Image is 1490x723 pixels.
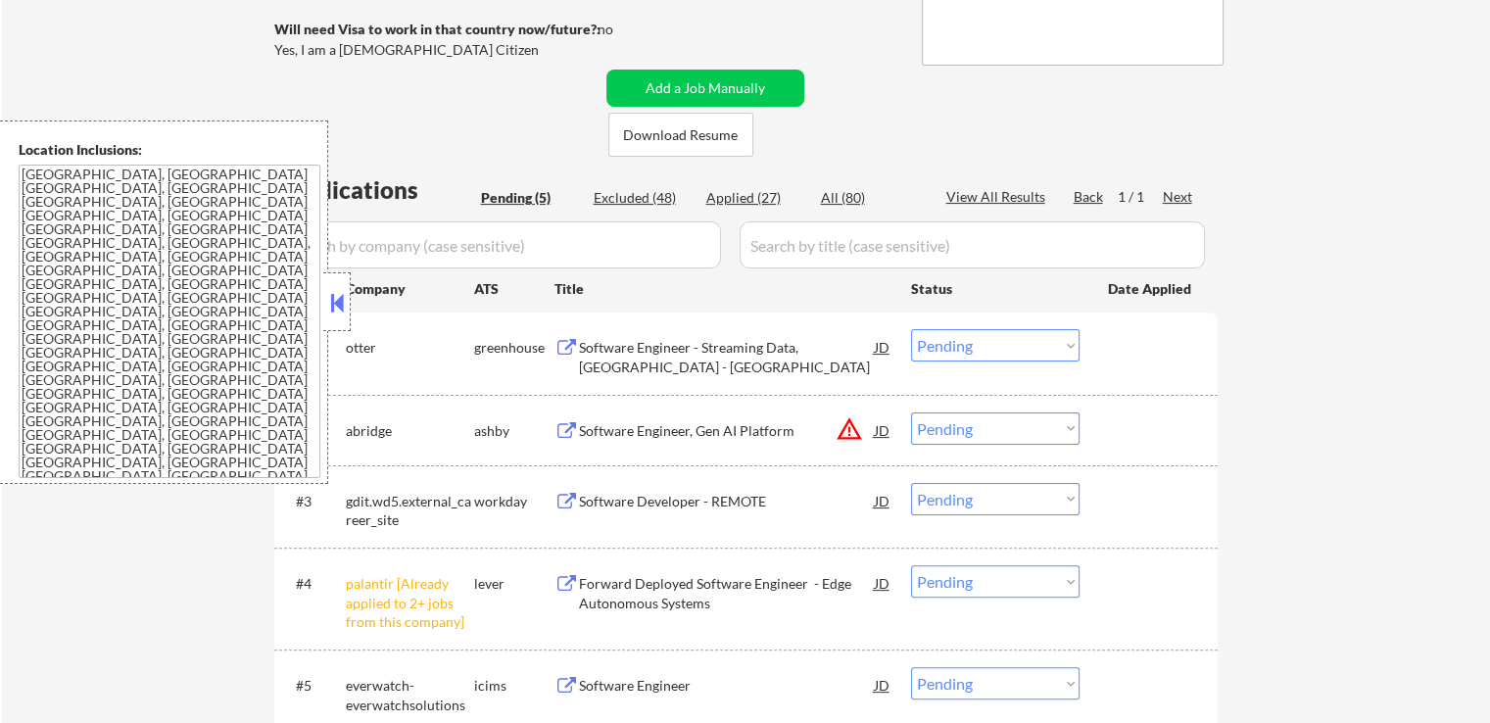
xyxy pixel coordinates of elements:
div: Title [554,279,892,299]
div: otter [346,338,474,358]
div: Yes, I am a [DEMOGRAPHIC_DATA] Citizen [274,40,605,60]
div: ATS [474,279,554,299]
div: palantir [Already applied to 2+ jobs from this company] [346,574,474,632]
div: #3 [296,492,330,511]
div: 1 / 1 [1118,187,1163,207]
div: JD [873,329,892,364]
div: Company [346,279,474,299]
div: Software Engineer [579,676,875,696]
div: JD [873,565,892,601]
div: Forward Deployed Software Engineer - Edge Autonomous Systems [579,574,875,612]
div: #5 [296,676,330,696]
div: Back [1074,187,1105,207]
div: Pending (5) [481,188,579,208]
div: everwatch-everwatchsolutions [346,676,474,714]
div: lever [474,574,554,594]
input: Search by title (case sensitive) [740,221,1205,268]
button: warning_amber [836,415,863,443]
div: Location Inclusions: [19,140,320,160]
div: ashby [474,421,554,441]
div: Applications [280,178,474,202]
div: Software Developer - REMOTE [579,492,875,511]
div: View All Results [946,187,1051,207]
div: no [598,20,653,39]
div: abridge [346,421,474,441]
div: JD [873,667,892,702]
div: #4 [296,574,330,594]
div: JD [873,483,892,518]
div: Status [911,270,1080,306]
button: Download Resume [608,113,753,157]
div: Next [1163,187,1194,207]
button: Add a Job Manually [606,70,804,107]
div: greenhouse [474,338,554,358]
div: Software Engineer - Streaming Data, [GEOGRAPHIC_DATA] - [GEOGRAPHIC_DATA] [579,338,875,376]
div: Date Applied [1108,279,1194,299]
div: JD [873,412,892,448]
div: Excluded (48) [594,188,692,208]
div: gdit.wd5.external_career_site [346,492,474,530]
div: All (80) [821,188,919,208]
strong: Will need Visa to work in that country now/future?: [274,21,601,37]
div: Software Engineer, Gen AI Platform [579,421,875,441]
div: Applied (27) [706,188,804,208]
input: Search by company (case sensitive) [280,221,721,268]
div: workday [474,492,554,511]
div: icims [474,676,554,696]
